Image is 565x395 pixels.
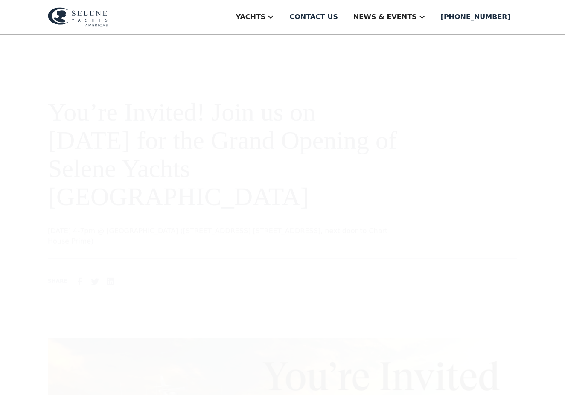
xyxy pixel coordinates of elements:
[48,7,108,27] img: logo
[236,12,265,22] div: Yachts
[105,276,116,286] img: Linkedin
[75,276,85,286] img: facebook
[90,276,100,286] img: Twitter
[48,226,403,247] p: [DATE] 4-7pm @ [GEOGRAPHIC_DATA] ([STREET_ADDRESS] [STREET_ADDRESS], next door to Chart House Prime)
[48,98,403,211] h1: You’re Invited! Join us on [DATE] for the Grand Opening of Selene Yachts [GEOGRAPHIC_DATA]
[353,12,417,22] div: News & EVENTS
[48,277,67,285] div: SHARE
[289,12,338,22] div: Contact us
[441,12,510,22] div: [PHONE_NUMBER]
